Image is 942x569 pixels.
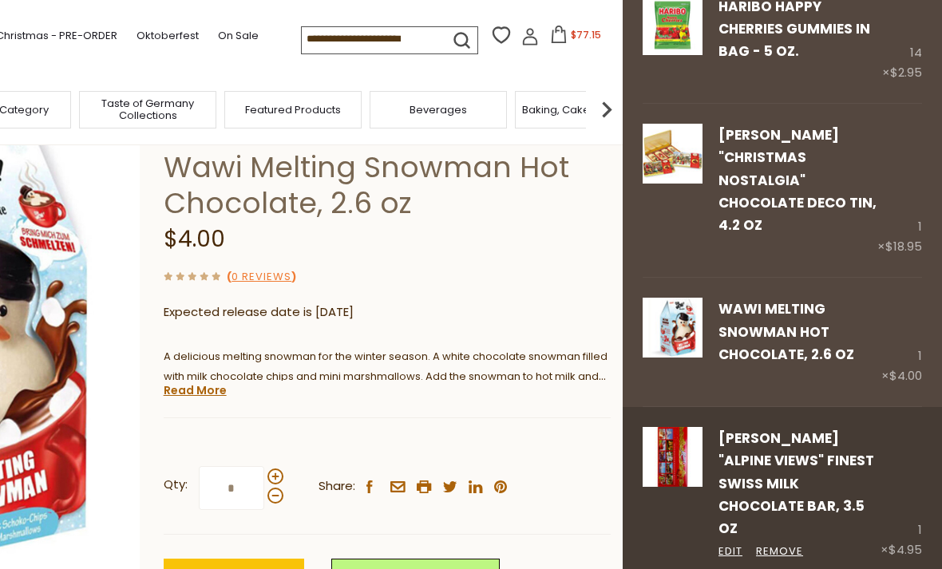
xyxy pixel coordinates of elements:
a: Baking, Cakes, Desserts [522,104,646,116]
a: On Sale [218,27,259,45]
a: Beverages [410,104,467,116]
input: Qty: [199,466,264,510]
span: Share: [319,476,355,496]
img: Heidel "Christmas Nostalgia" Chocolate Deco Tin, 4.2 oz [643,124,703,184]
span: $4.00 [164,223,225,255]
a: Heidel "Christmas Nostalgia" Chocolate Deco Tin, 4.2 oz [643,124,703,257]
div: 1 × [881,427,922,560]
span: A delicious melting snowman for the winter season. A white chocolate snowman filled with milk cho... [164,349,608,404]
span: $2.95 [890,64,922,81]
h1: Wawi Melting Snowman Hot Chocolate, 2.6 oz [164,149,611,221]
a: Featured Products [245,104,341,116]
a: Munz "Alpine Views" Finest Swiss Milk Chocolate Bar, 3.5 oz [643,427,703,560]
a: [PERSON_NAME] "Alpine Views" Finest Swiss Milk Chocolate Bar, 3.5 oz [718,429,874,538]
a: 0 Reviews [232,269,291,286]
img: Wawi Melting Snowman Hot Chocolate, 2.6 oz [643,298,703,358]
button: $77.15 [542,26,610,49]
span: $4.00 [889,367,922,384]
a: Read More [164,382,227,398]
img: Munz "Alpine Views" Finest Swiss Milk Chocolate Bar, 3.5 oz [643,427,703,487]
div: 1 × [881,298,922,386]
div: 1 × [877,124,922,257]
span: $18.95 [885,238,922,255]
a: Remove [756,543,803,560]
span: $4.95 [889,541,922,558]
a: Wawi Melting Snowman Hot Chocolate, 2.6 oz [718,299,854,364]
span: ( ) [227,269,296,284]
a: Edit [718,543,742,560]
a: [PERSON_NAME] "Christmas Nostalgia" Chocolate Deco Tin, 4.2 oz [718,125,877,235]
a: Wawi Melting Snowman Hot Chocolate, 2.6 oz [643,298,703,386]
a: Oktoberfest [137,27,199,45]
span: $77.15 [571,28,601,41]
a: Taste of Germany Collections [84,97,212,121]
strong: Qty: [164,475,188,495]
p: Expected release date is [DATE] [164,302,611,322]
img: next arrow [591,93,623,125]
